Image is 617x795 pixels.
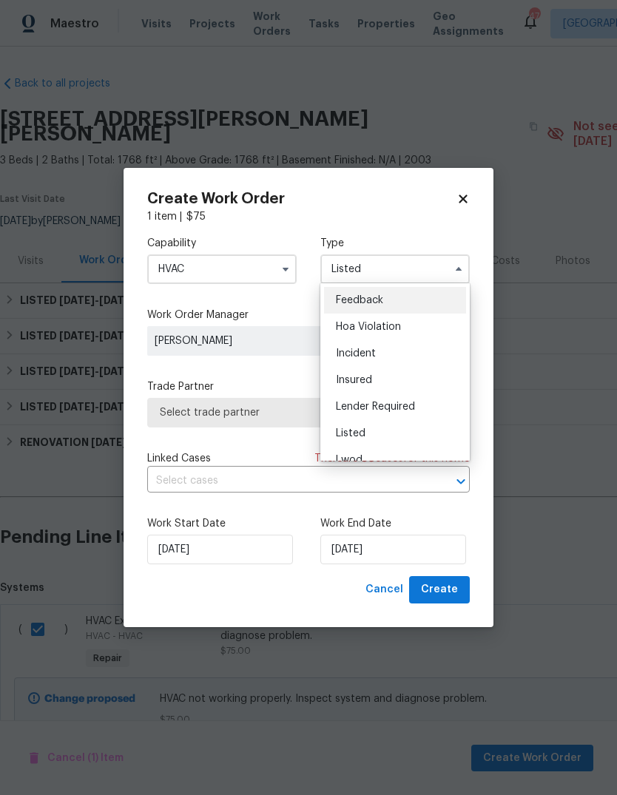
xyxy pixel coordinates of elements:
[277,260,294,278] button: Show options
[314,451,470,466] span: There are case s for this home
[365,581,403,599] span: Cancel
[147,470,428,493] input: Select cases
[147,209,470,224] div: 1 item |
[336,455,363,465] span: Lwod
[450,260,468,278] button: Hide options
[451,471,471,492] button: Open
[147,308,470,322] label: Work Order Manager
[336,322,401,332] span: Hoa Violation
[336,428,365,439] span: Listed
[155,334,368,348] span: [PERSON_NAME]
[320,236,470,251] label: Type
[147,236,297,251] label: Capability
[336,295,383,305] span: Feedback
[409,576,470,603] button: Create
[147,254,297,284] input: Select...
[186,212,206,222] span: $ 75
[147,535,293,564] input: M/D/YYYY
[336,375,372,385] span: Insured
[320,535,466,564] input: M/D/YYYY
[147,451,211,466] span: Linked Cases
[421,581,458,599] span: Create
[320,254,470,284] input: Select...
[336,348,376,359] span: Incident
[147,379,470,394] label: Trade Partner
[160,405,457,420] span: Select trade partner
[336,402,415,412] span: Lender Required
[147,516,297,531] label: Work Start Date
[360,576,409,603] button: Cancel
[320,516,470,531] label: Work End Date
[147,192,456,206] h2: Create Work Order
